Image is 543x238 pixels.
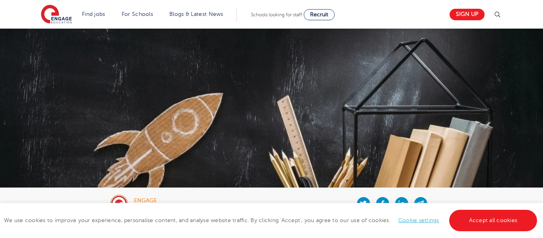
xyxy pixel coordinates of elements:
a: Accept all cookies [449,210,537,231]
span: Recruit [310,12,328,17]
a: For Schools [122,11,153,17]
a: Sign up [450,9,485,20]
a: Cookie settings [398,217,439,223]
a: Find jobs [82,11,105,17]
div: engage [134,198,203,203]
a: Recruit [304,9,335,20]
span: We use cookies to improve your experience, personalise content, and analyse website traffic. By c... [4,217,539,223]
span: Schools looking for staff [251,12,302,17]
img: Engage Education [41,5,72,25]
a: Blogs & Latest News [169,11,223,17]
